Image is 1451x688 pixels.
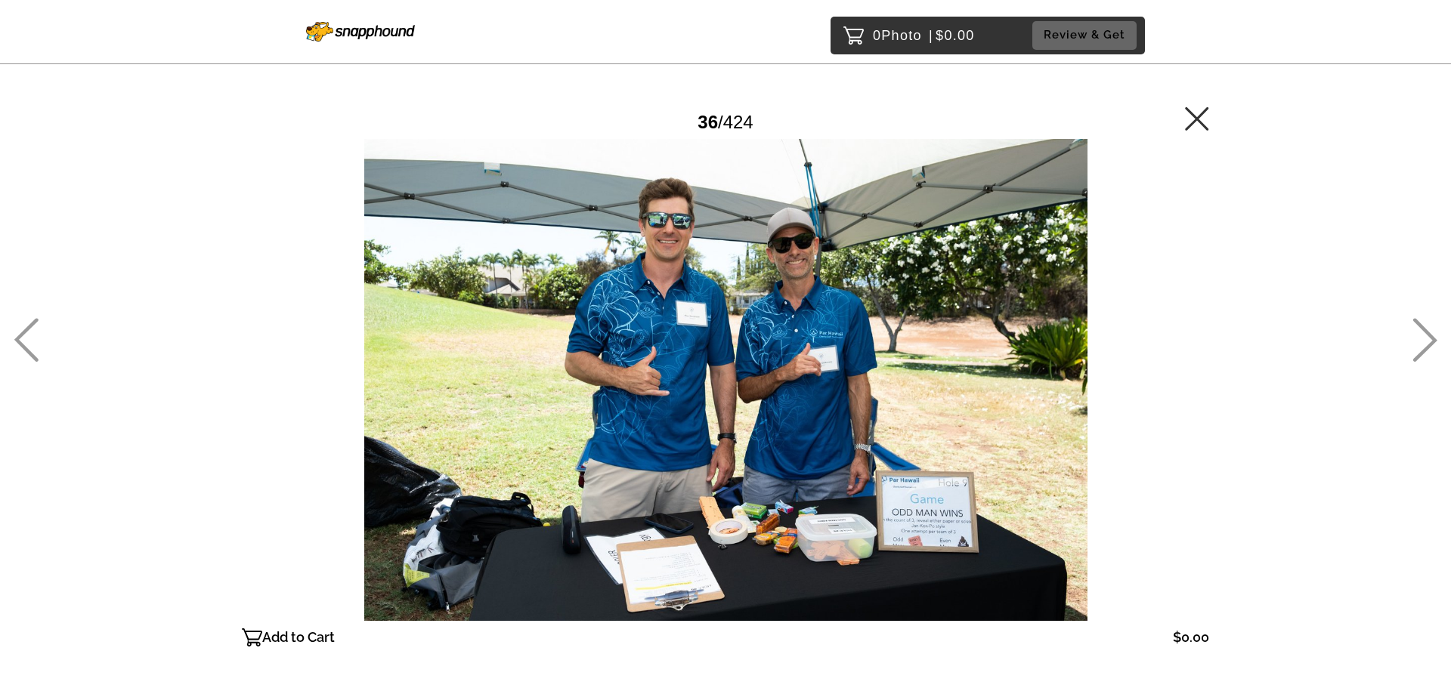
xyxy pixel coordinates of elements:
span: 36 [698,112,718,132]
span: | [929,28,933,43]
button: Review & Get [1032,21,1137,49]
div: / [698,106,753,138]
span: 424 [723,112,753,132]
span: Photo [881,23,922,48]
p: Add to Cart [262,625,335,649]
img: Snapphound Logo [306,22,415,42]
p: $0.00 [1173,625,1209,649]
a: Review & Get [1032,21,1141,49]
p: 0 $0.00 [873,23,975,48]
